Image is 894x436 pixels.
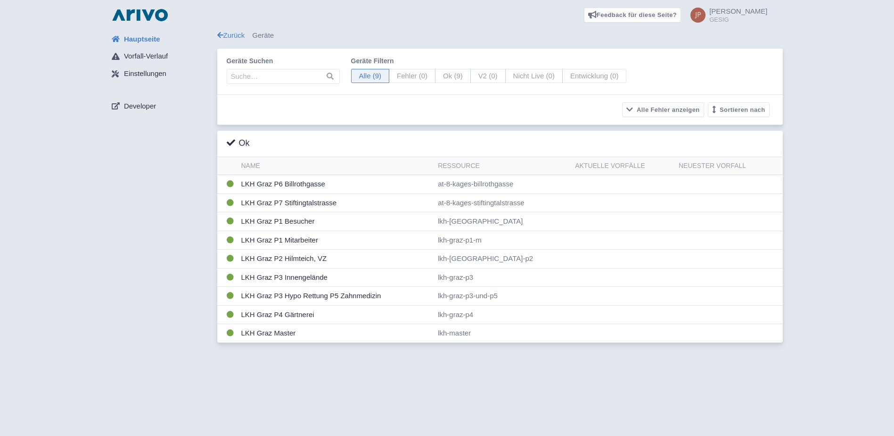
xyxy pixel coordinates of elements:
td: at-8-kages-stiftingtalstrasse [434,193,571,212]
a: Zurück [217,31,245,39]
td: LKH Graz P6 Billrothgasse [238,175,435,194]
h3: Ok [227,138,250,149]
td: lkh-graz-p3 [434,268,571,287]
span: Ok (9) [435,69,471,84]
td: lkh-graz-p3-und-p5 [434,287,571,306]
a: Vorfall-Verlauf [104,48,217,66]
a: Einstellungen [104,65,217,83]
small: GESIG [709,17,767,23]
span: Fehler (0) [389,69,435,84]
td: at-8-kages-billrothgasse [434,175,571,194]
th: Name [238,157,435,175]
td: LKH Graz P4 Gärtnerei [238,305,435,324]
a: Developer [104,97,217,115]
a: Feedback für diese Seite? [584,8,681,23]
td: LKH Graz P7 Stiftingtalstrasse [238,193,435,212]
span: Vorfall-Verlauf [124,51,168,62]
button: Sortieren nach [708,102,770,117]
th: Aktuelle Vorfälle [571,157,675,175]
span: Hauptseite [124,34,160,45]
td: LKH Graz P3 Hypo Rettung P5 Zahnmedizin [238,287,435,306]
td: LKH Graz Master [238,324,435,343]
td: lkh-[GEOGRAPHIC_DATA] [434,212,571,231]
span: Alle (9) [351,69,390,84]
span: Entwicklung (0) [562,69,627,84]
a: Hauptseite [104,30,217,48]
td: lkh-graz-p1-m [434,231,571,250]
label: Geräte filtern [351,56,627,66]
td: LKH Graz P3 Innengelände [238,268,435,287]
td: lkh-[GEOGRAPHIC_DATA]-p2 [434,250,571,268]
input: Suche… [227,69,340,84]
label: Geräte suchen [227,56,340,66]
a: [PERSON_NAME] GESIG [685,8,767,23]
td: LKH Graz P1 Besucher [238,212,435,231]
span: Nicht Live (0) [505,69,563,84]
span: V2 (0) [470,69,506,84]
img: logo [110,8,170,23]
th: Neuester Vorfall [675,157,783,175]
td: LKH Graz P2 Hilmteich, VZ [238,250,435,268]
div: Geräte [217,30,783,41]
span: Developer [124,101,156,112]
td: lkh-master [434,324,571,343]
th: Ressource [434,157,571,175]
span: Einstellungen [124,68,166,79]
td: LKH Graz P1 Mitarbeiter [238,231,435,250]
button: Alle Fehler anzeigen [622,102,704,117]
td: lkh-graz-p4 [434,305,571,324]
span: [PERSON_NAME] [709,7,767,15]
